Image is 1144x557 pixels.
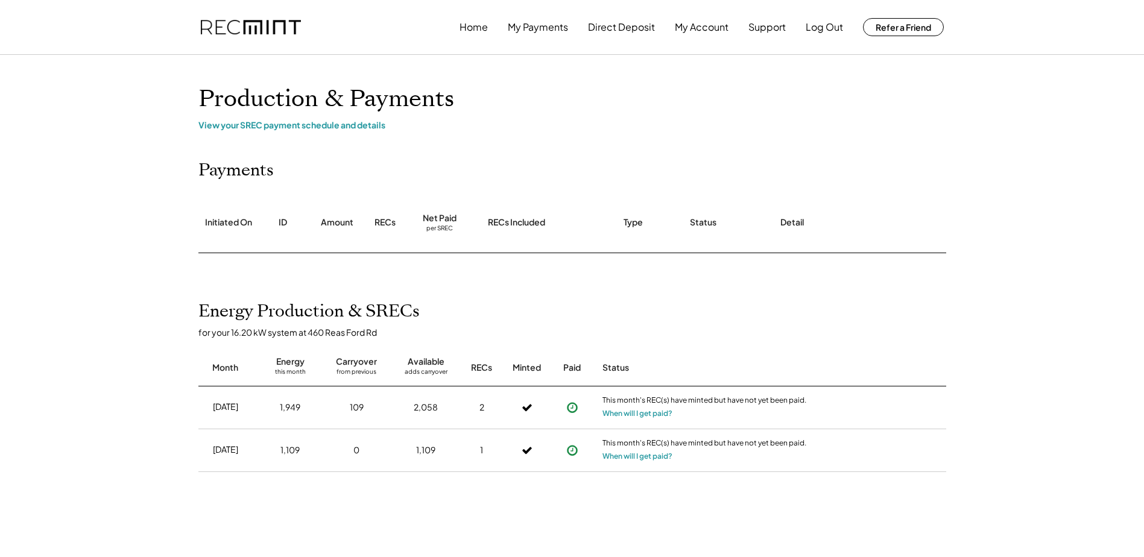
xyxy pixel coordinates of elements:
[353,444,359,456] div: 0
[602,408,672,420] button: When will I get paid?
[426,224,453,233] div: per SREC
[275,368,306,380] div: this month
[198,160,274,181] h2: Payments
[588,15,655,39] button: Direct Deposit
[336,356,377,368] div: Carryover
[602,438,807,450] div: This month's REC(s) have minted but have not yet been paid.
[374,216,396,228] div: RECs
[624,216,643,228] div: Type
[471,362,492,374] div: RECs
[213,444,238,456] div: [DATE]
[198,301,420,322] h2: Energy Production & SRECs
[280,401,300,414] div: 1,949
[416,444,435,456] div: 1,109
[480,444,483,456] div: 1
[602,395,807,408] div: This month's REC(s) have minted but have not yet been paid.
[563,362,581,374] div: Paid
[408,356,444,368] div: Available
[212,362,238,374] div: Month
[690,216,716,228] div: Status
[460,15,488,39] button: Home
[863,18,944,36] button: Refer a Friend
[602,362,807,374] div: Status
[675,15,728,39] button: My Account
[488,216,545,228] div: RECs Included
[280,444,300,456] div: 1,109
[780,216,804,228] div: Detail
[337,368,376,380] div: from previous
[508,15,568,39] button: My Payments
[479,401,484,414] div: 2
[350,401,364,414] div: 109
[201,20,301,35] img: recmint-logotype%403x.png
[279,216,287,228] div: ID
[405,368,447,380] div: adds carryover
[563,398,581,417] button: Payment approved, but not yet initiated.
[198,327,958,338] div: for your 16.20 kW system at 460 Reas Ford Rd
[563,441,581,459] button: Payment approved, but not yet initiated.
[213,401,238,413] div: [DATE]
[602,450,672,462] button: When will I get paid?
[198,119,946,130] div: View your SREC payment schedule and details
[414,401,438,414] div: 2,058
[198,85,946,113] h1: Production & Payments
[748,15,786,39] button: Support
[423,212,457,224] div: Net Paid
[806,15,843,39] button: Log Out
[321,216,353,228] div: Amount
[205,216,252,228] div: Initiated On
[513,362,541,374] div: Minted
[276,356,305,368] div: Energy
